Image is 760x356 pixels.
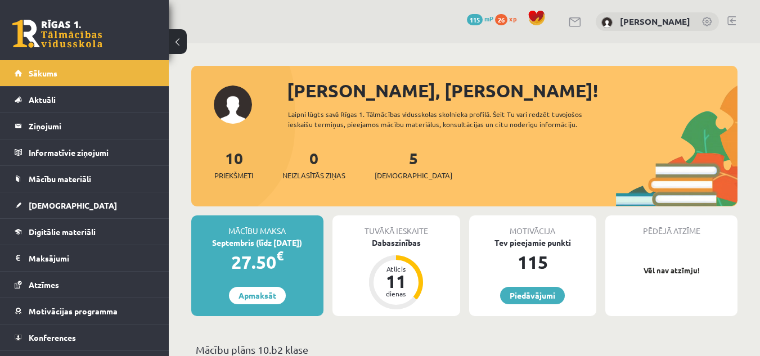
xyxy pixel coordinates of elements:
a: 115 mP [467,14,493,23]
div: Tuvākā ieskaite [332,215,460,237]
a: Informatīvie ziņojumi [15,139,155,165]
div: Pēdējā atzīme [605,215,737,237]
span: Sākums [29,68,57,78]
div: 115 [469,249,597,276]
a: Digitālie materiāli [15,219,155,245]
img: Anastasija Nikola Šefanovska [601,17,613,28]
span: Motivācijas programma [29,306,118,316]
span: [DEMOGRAPHIC_DATA] [29,200,117,210]
a: [DEMOGRAPHIC_DATA] [15,192,155,218]
span: Priekšmeti [214,170,253,181]
a: 10Priekšmeti [214,148,253,181]
span: xp [509,14,516,23]
div: 27.50 [191,249,323,276]
a: Maksājumi [15,245,155,271]
a: 5[DEMOGRAPHIC_DATA] [375,148,452,181]
a: Dabaszinības Atlicis 11 dienas [332,237,460,311]
a: [PERSON_NAME] [620,16,690,27]
a: Motivācijas programma [15,298,155,324]
a: Aktuāli [15,87,155,112]
a: Konferences [15,325,155,350]
a: Piedāvājumi [500,287,565,304]
legend: Informatīvie ziņojumi [29,139,155,165]
div: Dabaszinības [332,237,460,249]
span: Konferences [29,332,76,343]
div: Motivācija [469,215,597,237]
a: 26 xp [495,14,522,23]
a: Atzīmes [15,272,155,298]
span: mP [484,14,493,23]
span: Atzīmes [29,280,59,290]
span: € [276,247,284,264]
p: Vēl nav atzīmju! [611,265,732,276]
legend: Maksājumi [29,245,155,271]
div: Mācību maksa [191,215,323,237]
div: Septembris (līdz [DATE]) [191,237,323,249]
span: Aktuāli [29,94,56,105]
a: Mācību materiāli [15,166,155,192]
a: 0Neizlasītās ziņas [282,148,345,181]
span: Neizlasītās ziņas [282,170,345,181]
legend: Ziņojumi [29,113,155,139]
span: 26 [495,14,507,25]
a: Sākums [15,60,155,86]
a: Apmaksāt [229,287,286,304]
a: Rīgas 1. Tālmācības vidusskola [12,20,102,48]
span: [DEMOGRAPHIC_DATA] [375,170,452,181]
span: Mācību materiāli [29,174,91,184]
div: dienas [379,290,413,297]
div: Atlicis [379,265,413,272]
span: 115 [467,14,483,25]
span: Digitālie materiāli [29,227,96,237]
div: 11 [379,272,413,290]
div: Laipni lūgts savā Rīgas 1. Tālmācības vidusskolas skolnieka profilā. Šeit Tu vari redzēt tuvojošo... [288,109,616,129]
a: Ziņojumi [15,113,155,139]
div: [PERSON_NAME], [PERSON_NAME]! [287,77,737,104]
div: Tev pieejamie punkti [469,237,597,249]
